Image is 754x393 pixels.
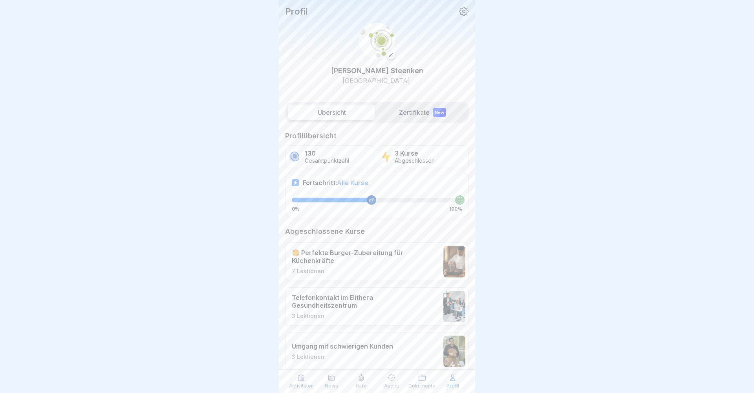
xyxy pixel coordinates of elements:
[449,206,462,212] p: 100%
[305,150,349,157] p: 130
[447,383,459,389] p: Profil
[292,342,393,350] p: Umgang mit schwierigen Kunden
[384,383,399,389] p: Audits
[288,150,301,163] img: coin.svg
[331,76,423,85] p: [GEOGRAPHIC_DATA]
[359,23,395,60] img: k3q59s2px30401949burpa2t.png
[292,312,439,320] p: 3 Lektionen
[285,227,469,236] p: Abgeschlossene Kurse
[433,108,446,117] div: New
[408,383,436,389] p: Dokumente
[303,179,368,187] p: Fortschritt:
[305,158,349,164] p: Gesamtpunktzahl
[292,294,439,309] p: Telefonkontakt im Elithera Gesundheitszentrum
[395,158,435,164] p: Abgeschlossen
[337,179,368,187] span: Alle Kurse
[325,383,338,389] p: News
[285,332,469,371] a: Umgang mit schwierigen Kunden3 Lektionen
[285,6,307,17] p: Profil
[292,206,300,212] p: 0%
[292,249,439,264] p: 🍔 Perfekte Burger-Zubereitung für Küchenkräfte
[395,150,435,157] p: 3 Kurse
[443,336,465,367] img: ibmq16c03v2u1873hyb2ubud.png
[443,291,465,322] img: x4yfglrlr1q4rm48oz6bc5zf.png
[285,287,469,326] a: Telefonkontakt im Elithera Gesundheitszentrum3 Lektionen
[285,131,469,141] p: Profilübersicht
[331,65,423,76] p: [PERSON_NAME] Steenken
[288,105,375,120] label: Übersicht
[292,353,393,360] p: 3 Lektionen
[382,150,391,163] img: lightning.svg
[289,383,314,389] p: Aktivitäten
[356,383,367,389] p: Hilfe
[285,242,469,281] a: 🍔 Perfekte Burger-Zubereitung für Küchenkräfte7 Lektionen
[443,246,465,277] img: cuxtx1kxalhz1hzh89445wmb.png
[379,105,466,120] label: Zertifikate
[292,268,439,275] p: 7 Lektionen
